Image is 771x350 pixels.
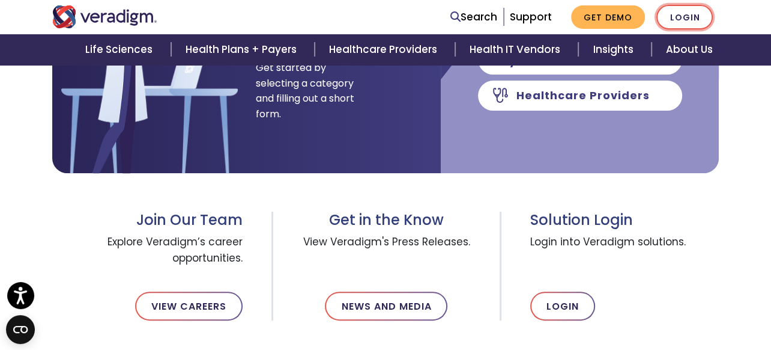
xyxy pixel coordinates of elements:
[571,5,645,29] a: Get Demo
[530,229,719,272] span: Login into Veradigm solutions.
[532,40,757,336] iframe: Drift Chat Widget
[455,34,578,65] a: Health IT Vendors
[71,34,171,65] a: Life Sciences
[52,229,243,272] span: Explore Veradigm’s career opportunities.
[315,34,455,65] a: Healthcare Providers
[52,5,157,28] img: Veradigm logo
[302,212,471,229] h3: Get in the Know
[6,315,35,344] button: Open CMP widget
[510,10,552,24] a: Support
[325,292,447,321] a: News and Media
[52,212,243,229] h3: Join Our Team
[656,5,713,29] a: Login
[302,229,471,272] span: View Veradigm's Press Releases.
[135,292,243,321] a: View Careers
[578,34,651,65] a: Insights
[171,34,315,65] a: Health Plans + Payers
[256,60,355,121] span: Get started by selecting a category and filling out a short form.
[530,212,719,229] h3: Solution Login
[450,9,497,25] a: Search
[530,292,595,321] a: Login
[652,34,727,65] a: About Us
